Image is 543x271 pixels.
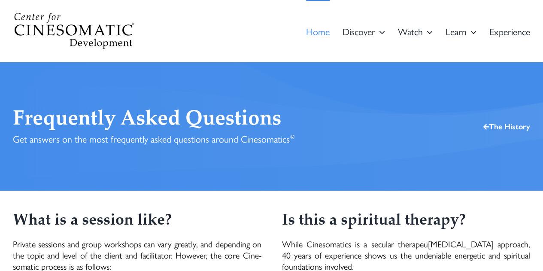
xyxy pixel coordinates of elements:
[306,27,330,36] span: Home
[13,212,261,231] h3: What is a ses­sion like?
[343,27,375,36] span: Dis­cov­er
[13,12,134,50] img: Center For Cinesomatic Development Logo
[13,108,378,133] h1: Fre­quent­ly Asked Questions
[13,133,378,145] h3: Get answers on the most frequently asked questions around Cinesomatics
[282,212,531,231] h3: Is this a spir­i­tu­al therapy?
[446,27,467,36] span: Learn
[398,27,423,36] span: Watch
[489,27,530,36] span: Expe­ri­ence
[483,121,530,131] a: The History
[290,134,294,140] sup: ®
[483,121,530,131] nav: Breadcrumb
